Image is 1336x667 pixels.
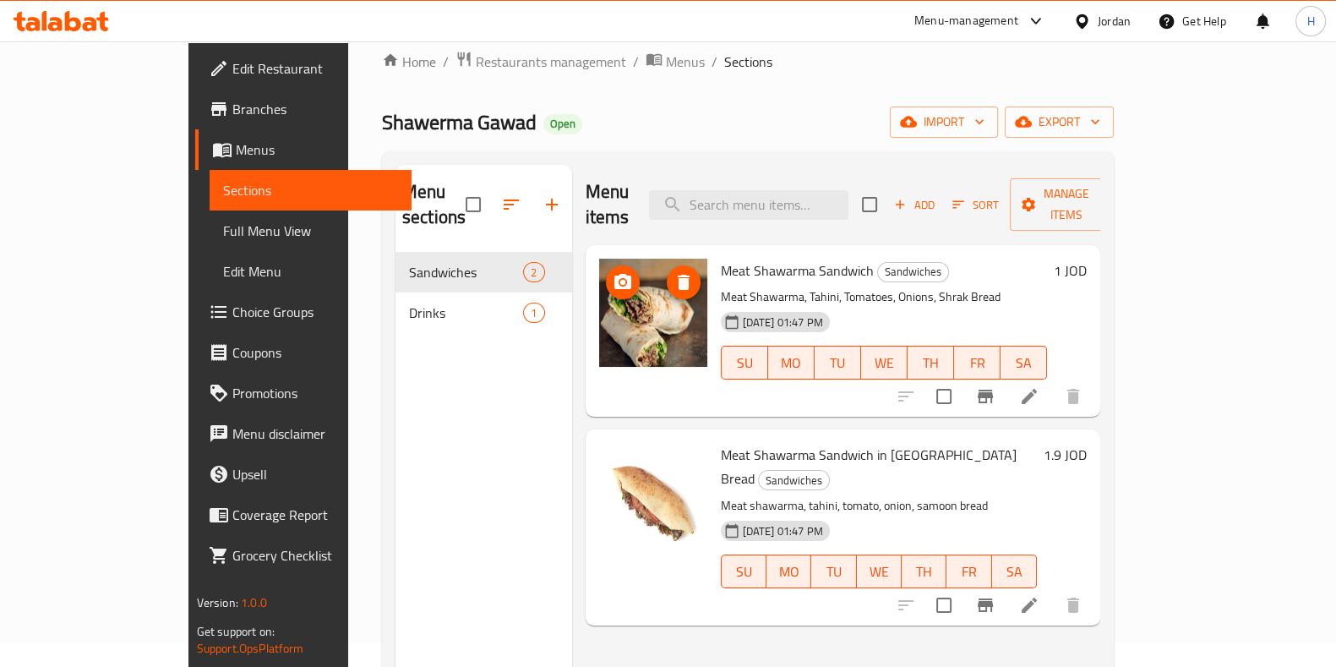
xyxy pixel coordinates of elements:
[455,51,626,73] a: Restaurants management
[877,262,949,282] div: Sandwiches
[197,592,238,614] span: Version:
[887,192,941,218] span: Add item
[395,252,572,292] div: Sandwiches2
[1023,183,1110,226] span: Manage items
[532,184,572,225] button: Add section
[586,179,630,230] h2: Menu items
[241,592,267,614] span: 1.0.0
[543,117,582,131] span: Open
[818,560,849,584] span: TU
[857,555,902,588] button: WE
[941,192,1010,218] span: Sort items
[195,332,412,373] a: Coupons
[523,303,544,323] div: items
[946,555,991,588] button: FR
[1019,595,1039,615] a: Edit menu item
[195,373,412,413] a: Promotions
[491,184,532,225] span: Sort sections
[773,560,804,584] span: MO
[232,545,398,566] span: Grocery Checklist
[1098,12,1131,30] div: Jordan
[811,555,856,588] button: TU
[1053,585,1093,626] button: delete
[965,376,1006,417] button: Branch-specific-item
[195,48,412,89] a: Edit Restaurant
[890,107,998,138] button: import
[476,52,626,72] span: Restaurants management
[736,523,830,539] span: [DATE] 01:47 PM
[914,351,947,375] span: TH
[1007,351,1040,375] span: SA
[223,261,398,282] span: Edit Menu
[232,383,398,403] span: Promotions
[775,351,808,375] span: MO
[721,258,874,283] span: Meat Shawarma Sandwich
[195,454,412,495] a: Upsell
[1019,386,1039,407] a: Edit menu item
[195,413,412,454] a: Menu disclaimer
[524,265,543,281] span: 2
[524,305,543,321] span: 1
[195,89,412,129] a: Branches
[1005,107,1114,138] button: export
[1306,12,1314,30] span: H
[409,262,523,282] span: Sandwiches
[195,495,412,535] a: Coverage Report
[961,351,994,375] span: FR
[223,221,398,241] span: Full Menu View
[195,292,412,332] a: Choice Groups
[914,11,1018,31] div: Menu-management
[236,139,398,160] span: Menus
[210,210,412,251] a: Full Menu View
[815,346,861,380] button: TU
[599,259,707,367] img: Meat Shawarma Sandwich
[523,262,544,282] div: items
[1054,259,1087,282] h6: 1 JOD
[232,58,398,79] span: Edit Restaurant
[1001,346,1047,380] button: SA
[232,302,398,322] span: Choice Groups
[382,51,1114,73] nav: breadcrumb
[864,560,895,584] span: WE
[887,192,941,218] button: Add
[195,129,412,170] a: Menus
[768,346,815,380] button: MO
[758,470,830,490] div: Sandwiches
[999,560,1030,584] span: SA
[633,52,639,72] li: /
[395,292,572,333] div: Drinks1
[721,495,1038,517] p: Meat shawarma, tahini, tomato, onion, samoon bread
[543,114,582,134] div: Open
[599,443,707,551] img: Meat Shawarma Sandwich in Samoon Bread
[903,112,984,133] span: import
[759,471,829,490] span: Sandwiches
[667,265,701,299] button: delete image
[892,195,937,215] span: Add
[766,555,811,588] button: MO
[223,180,398,200] span: Sections
[721,346,768,380] button: SU
[666,52,705,72] span: Menus
[1044,443,1087,467] h6: 1.9 JOD
[868,351,901,375] span: WE
[409,303,523,323] span: Drinks
[395,245,572,340] nav: Menu sections
[908,560,940,584] span: TH
[954,346,1001,380] button: FR
[728,560,760,584] span: SU
[728,351,761,375] span: SU
[195,535,412,576] a: Grocery Checklist
[712,52,717,72] li: /
[821,351,854,375] span: TU
[455,187,491,222] span: Select all sections
[382,103,537,141] span: Shawerma Gawad
[1018,112,1100,133] span: export
[965,585,1006,626] button: Branch-specific-item
[992,555,1037,588] button: SA
[1010,178,1123,231] button: Manage items
[197,621,275,642] span: Get support on:
[646,51,705,73] a: Menus
[232,505,398,525] span: Coverage Report
[210,170,412,210] a: Sections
